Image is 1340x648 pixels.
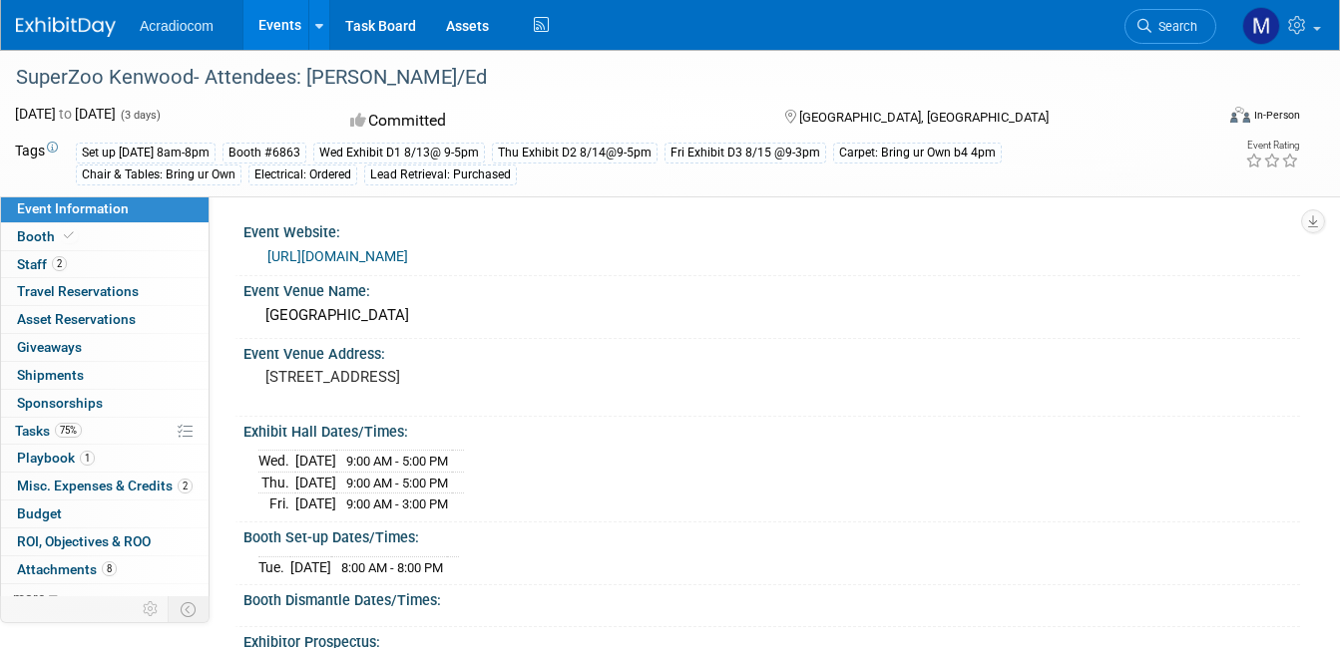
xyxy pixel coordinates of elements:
[178,479,193,493] span: 2
[17,478,193,493] span: Misc. Expenses & Credits
[64,230,74,241] i: Booth reservation complete
[243,339,1300,364] div: Event Venue Address:
[1,223,209,250] a: Booth
[243,417,1300,442] div: Exhibit Hall Dates/Times:
[119,109,161,122] span: (3 days)
[346,454,448,469] span: 9:00 AM - 5:00 PM
[346,476,448,490] span: 9:00 AM - 5:00 PM
[295,451,336,473] td: [DATE]
[1242,7,1280,45] img: Mike Pascuzzi
[1,418,209,445] a: Tasks75%
[346,496,448,511] span: 9:00 AM - 3:00 PM
[833,143,1002,163] div: Carpet: Bring ur Own b4 4pm
[15,106,116,122] span: [DATE] [DATE]
[1,556,209,583] a: Attachments8
[55,423,82,438] span: 75%
[1,584,209,611] a: more
[1,445,209,472] a: Playbook1
[13,589,45,605] span: more
[76,164,241,185] div: Chair & Tables: Bring ur Own
[17,450,95,466] span: Playbook
[1,362,209,389] a: Shipments
[341,560,443,575] span: 8:00 AM - 8:00 PM
[243,276,1300,301] div: Event Venue Name:
[76,143,216,163] div: Set up [DATE] 8am-8pm
[17,200,129,216] span: Event Information
[1,278,209,305] a: Travel Reservations
[9,60,1190,96] div: SuperZoo Kenwood- Attendees: [PERSON_NAME]/Ed
[17,283,139,299] span: Travel Reservations
[1,528,209,555] a: ROI, Objectives & ROO
[17,256,67,272] span: Staff
[258,556,290,577] td: Tue.
[1253,108,1300,123] div: In-Person
[243,585,1300,610] div: Booth Dismantle Dates/Times:
[16,17,116,37] img: ExhibitDay
[243,522,1300,547] div: Booth Set-up Dates/Times:
[295,493,336,514] td: [DATE]
[290,556,331,577] td: [DATE]
[17,505,62,521] span: Budget
[80,451,95,466] span: 1
[258,300,1285,331] div: [GEOGRAPHIC_DATA]
[492,143,658,163] div: Thu Exhibit D2 8/14@9-5pm
[1124,9,1216,44] a: Search
[17,228,78,244] span: Booth
[1230,107,1250,123] img: Format-Inperson.png
[169,596,210,622] td: Toggle Event Tabs
[1,500,209,527] a: Budget
[364,164,517,185] div: Lead Retrieval: Purchased
[15,423,82,439] span: Tasks
[243,217,1300,242] div: Event Website:
[267,248,408,264] a: [URL][DOMAIN_NAME]
[295,472,336,493] td: [DATE]
[665,143,826,163] div: Fri Exhibit D3 8/15 @9-3pm
[1,473,209,499] a: Misc. Expenses & Credits2
[17,395,103,411] span: Sponsorships
[52,256,67,271] span: 2
[258,472,295,493] td: Thu.
[1,334,209,361] a: Giveaways
[17,311,136,327] span: Asset Reservations
[1,195,209,222] a: Event Information
[344,104,752,139] div: Committed
[223,143,306,163] div: Booth #6863
[248,164,357,185] div: Electrical: Ordered
[15,141,58,185] td: Tags
[1245,141,1299,151] div: Event Rating
[258,451,295,473] td: Wed.
[17,339,82,355] span: Giveaways
[134,596,169,622] td: Personalize Event Tab Strip
[17,533,151,549] span: ROI, Objectives & ROO
[17,367,84,383] span: Shipments
[1,251,209,278] a: Staff2
[56,106,75,122] span: to
[1,306,209,333] a: Asset Reservations
[258,493,295,514] td: Fri.
[313,143,485,163] div: Wed Exhibit D1 8/13@ 9-5pm
[140,18,214,34] span: Acradiocom
[1111,104,1300,134] div: Event Format
[265,368,662,386] pre: [STREET_ADDRESS]
[17,561,117,577] span: Attachments
[1,390,209,417] a: Sponsorships
[799,110,1049,125] span: [GEOGRAPHIC_DATA], [GEOGRAPHIC_DATA]
[102,561,117,576] span: 8
[1151,19,1197,34] span: Search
